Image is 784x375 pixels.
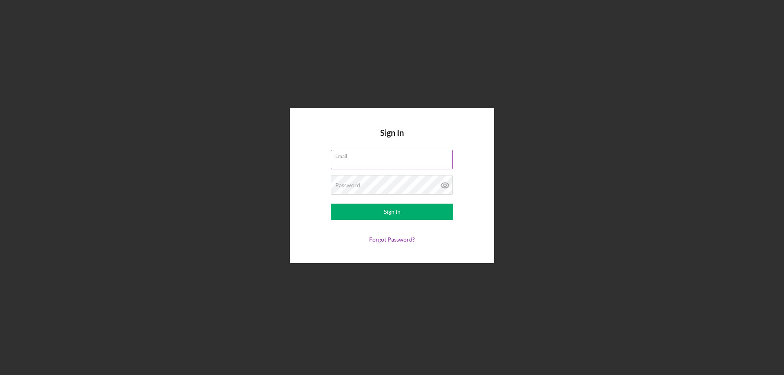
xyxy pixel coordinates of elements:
div: Sign In [384,204,401,220]
a: Forgot Password? [369,236,415,243]
label: Email [335,150,453,159]
button: Sign In [331,204,453,220]
h4: Sign In [380,128,404,150]
label: Password [335,182,360,189]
